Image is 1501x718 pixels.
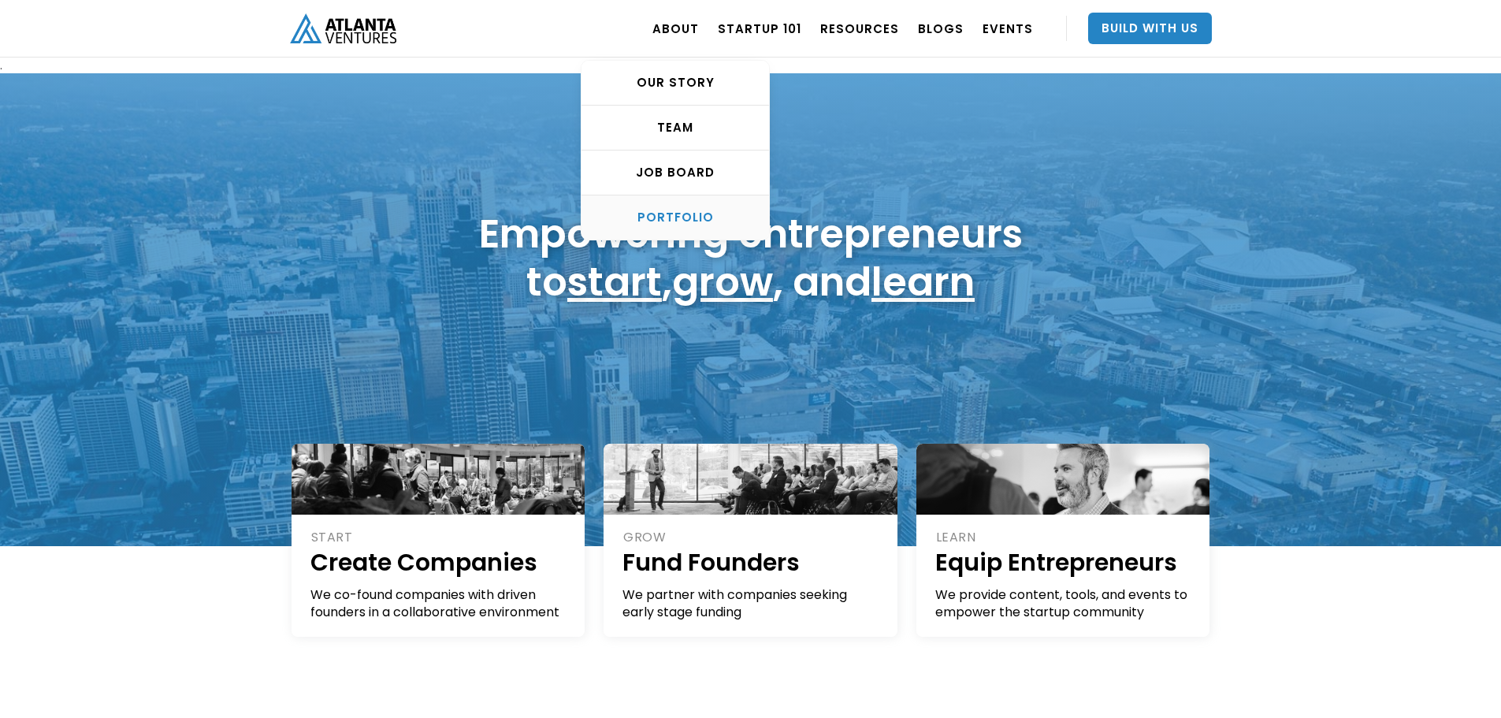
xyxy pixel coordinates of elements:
a: Job Board [581,151,769,195]
div: TEAM [581,120,769,136]
a: OUR STORY [581,61,769,106]
a: GROWFund FoundersWe partner with companies seeking early stage funding [604,444,897,637]
a: BLOGS [918,6,964,50]
a: LEARNEquip EntrepreneursWe provide content, tools, and events to empower the startup community [916,444,1210,637]
h1: Fund Founders [622,546,880,578]
div: GROW [623,529,880,546]
a: Build With Us [1088,13,1212,44]
h1: Equip Entrepreneurs [935,546,1193,578]
a: STARTCreate CompaniesWe co-found companies with driven founders in a collaborative environment [292,444,585,637]
div: Job Board [581,165,769,180]
a: RESOURCES [820,6,899,50]
div: START [311,529,568,546]
div: We provide content, tools, and events to empower the startup community [935,586,1193,621]
a: start [567,254,662,310]
div: PORTFOLIO [581,210,769,225]
div: OUR STORY [581,75,769,91]
a: grow [672,254,773,310]
div: LEARN [936,529,1193,546]
a: Startup 101 [718,6,801,50]
h1: Create Companies [310,546,568,578]
h1: Empowering entrepreneurs to , , and [479,210,1023,306]
a: TEAM [581,106,769,151]
div: We co-found companies with driven founders in a collaborative environment [310,586,568,621]
a: learn [871,254,975,310]
a: EVENTS [983,6,1033,50]
div: We partner with companies seeking early stage funding [622,586,880,621]
a: ABOUT [652,6,699,50]
a: PORTFOLIO [581,195,769,240]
